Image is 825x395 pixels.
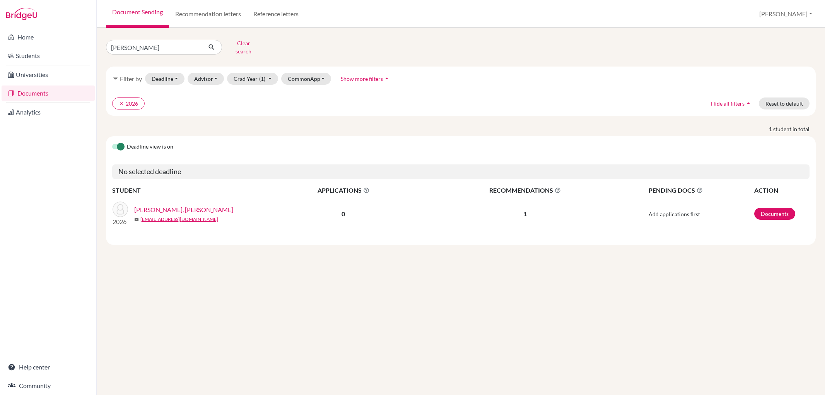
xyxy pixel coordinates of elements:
[2,67,95,82] a: Universities
[267,186,419,195] span: APPLICATIONS
[420,186,630,195] span: RECOMMENDATIONS
[120,75,142,82] span: Filter by
[711,100,745,107] span: Hide all filters
[754,185,810,195] th: ACTION
[2,359,95,375] a: Help center
[119,101,124,106] i: clear
[759,97,810,109] button: Reset to default
[756,7,816,21] button: [PERSON_NAME]
[2,378,95,393] a: Community
[112,164,810,179] h5: No selected deadline
[127,142,173,152] span: Deadline view is on
[112,185,267,195] th: STUDENT
[281,73,331,85] button: CommonApp
[112,97,145,109] button: clear2026
[2,48,95,63] a: Students
[649,186,753,195] span: PENDING DOCS
[773,125,816,133] span: student in total
[134,205,233,214] a: [PERSON_NAME], [PERSON_NAME]
[106,40,202,55] input: Find student by name...
[113,217,128,226] p: 2026
[134,217,139,222] span: mail
[188,73,224,85] button: Advisor
[769,125,773,133] strong: 1
[754,208,795,220] a: Documents
[334,73,397,85] button: Show more filtersarrow_drop_up
[227,73,278,85] button: Grad Year(1)
[649,211,700,217] span: Add applications first
[2,29,95,45] a: Home
[6,8,37,20] img: Bridge-U
[704,97,759,109] button: Hide all filtersarrow_drop_up
[145,73,184,85] button: Deadline
[2,104,95,120] a: Analytics
[2,85,95,101] a: Documents
[259,75,265,82] span: (1)
[140,216,218,223] a: [EMAIL_ADDRESS][DOMAIN_NAME]
[383,75,391,82] i: arrow_drop_up
[113,202,128,217] img: Michael, Luna
[420,209,630,219] p: 1
[342,210,345,217] b: 0
[112,75,118,82] i: filter_list
[745,99,752,107] i: arrow_drop_up
[222,37,265,57] button: Clear search
[341,75,383,82] span: Show more filters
